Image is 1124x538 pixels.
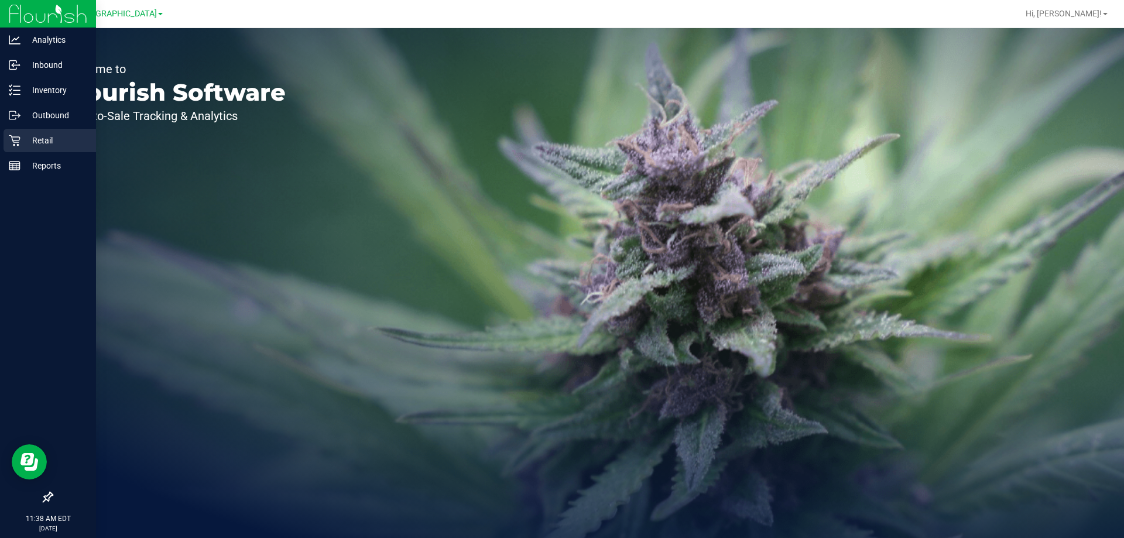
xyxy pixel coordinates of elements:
[77,9,157,19] span: [GEOGRAPHIC_DATA]
[20,159,91,173] p: Reports
[9,109,20,121] inline-svg: Outbound
[12,444,47,479] iframe: Resource center
[20,133,91,148] p: Retail
[9,160,20,172] inline-svg: Reports
[5,513,91,524] p: 11:38 AM EDT
[63,110,286,122] p: Seed-to-Sale Tracking & Analytics
[1026,9,1102,18] span: Hi, [PERSON_NAME]!
[20,108,91,122] p: Outbound
[63,63,286,75] p: Welcome to
[9,135,20,146] inline-svg: Retail
[9,59,20,71] inline-svg: Inbound
[20,33,91,47] p: Analytics
[63,81,286,104] p: Flourish Software
[20,83,91,97] p: Inventory
[9,34,20,46] inline-svg: Analytics
[5,524,91,533] p: [DATE]
[20,58,91,72] p: Inbound
[9,84,20,96] inline-svg: Inventory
